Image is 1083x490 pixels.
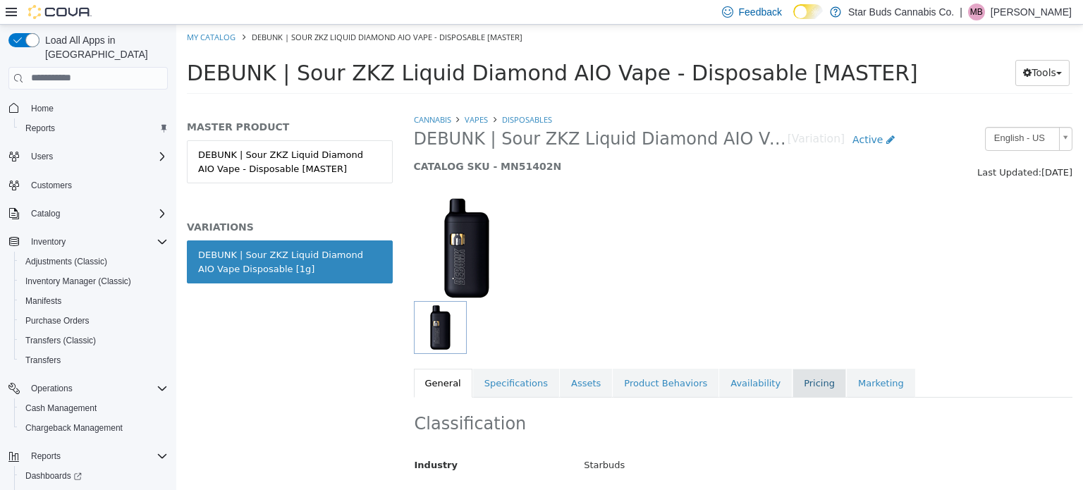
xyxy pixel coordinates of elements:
span: Home [31,103,54,114]
a: Cash Management [20,400,102,417]
span: [DATE] [865,142,896,153]
small: [Variation] [611,109,668,121]
img: Cova [28,5,92,19]
p: Star Buds Cannabis Co. [848,4,954,20]
a: Transfers [20,352,66,369]
a: Assets [384,344,436,374]
div: Michael Bencic [968,4,985,20]
span: Transfers [20,352,168,369]
button: Catalog [25,205,66,222]
span: Chargeback Management [20,419,168,436]
button: Purchase Orders [14,311,173,331]
button: Operations [25,380,78,397]
div: Cannabis / Vapes / Disposables [397,464,906,489]
span: Load All Apps in [GEOGRAPHIC_DATA] [39,33,168,61]
a: Vapes [288,90,312,100]
span: Inventory [31,236,66,247]
span: Adjustments (Classic) [20,253,168,270]
button: Transfers [14,350,173,370]
a: Purchase Orders [20,312,95,329]
a: Inventory Manager (Classic) [20,273,137,290]
a: Reports [20,120,61,137]
a: Manifests [20,293,67,310]
span: Feedback [739,5,782,19]
button: Reports [25,448,66,465]
button: Reports [3,446,173,466]
span: Operations [31,383,73,394]
a: DEBUNK | Sour ZKZ Liquid Diamond AIO Vape - Disposable [MASTER] [11,116,216,159]
a: Marketing [671,344,739,374]
div: Starbuds [397,429,906,453]
span: Customers [31,180,72,191]
span: Catalog [31,208,60,219]
button: Inventory Manager (Classic) [14,271,173,291]
a: Pricing [616,344,670,374]
span: Adjustments (Classic) [25,256,107,267]
div: DEBUNK | Sour ZKZ Liquid Diamond AIO Vape Disposable [1g] [22,223,205,251]
span: Manifests [20,293,168,310]
a: Disposables [326,90,376,100]
span: Purchase Orders [25,315,90,326]
span: Reports [25,448,168,465]
span: Industry [238,435,282,446]
span: Transfers (Classic) [25,335,96,346]
button: Inventory [25,233,71,250]
a: Cannabis [238,90,275,100]
span: Cash Management [20,400,168,417]
button: Cash Management [14,398,173,418]
span: Users [25,148,168,165]
span: DEBUNK | Sour ZKZ Liquid Diamond AIO Vape Disposable [1g] [238,104,611,125]
span: Customers [25,176,168,194]
a: Adjustments (Classic) [20,253,113,270]
a: Dashboards [14,466,173,486]
a: Transfers (Classic) [20,332,102,349]
button: Tools [839,35,893,61]
a: Dashboards [20,467,87,484]
button: Adjustments (Classic) [14,252,173,271]
h2: Classification [238,388,896,410]
span: Inventory Manager (Classic) [25,276,131,287]
span: Purchase Orders [20,312,168,329]
a: Specifications [297,344,383,374]
p: [PERSON_NAME] [991,4,1072,20]
button: Operations [3,379,173,398]
span: Users [31,151,53,162]
span: Home [25,99,168,117]
span: English - US [809,103,877,125]
h5: MASTER PRODUCT [11,96,216,109]
a: Product Behaviors [436,344,542,374]
span: Inventory Manager (Classic) [20,273,168,290]
button: Manifests [14,291,173,311]
span: Chargeback Management [25,422,123,434]
span: Last Updated: [801,142,865,153]
span: Dashboards [20,467,168,484]
span: MB [970,4,983,20]
a: Customers [25,177,78,194]
span: DEBUNK | Sour ZKZ Liquid Diamond AIO Vape - Disposable [MASTER] [11,36,742,61]
button: Reports [14,118,173,138]
span: Operations [25,380,168,397]
span: DEBUNK | Sour ZKZ Liquid Diamond AIO Vape - Disposable [MASTER] [75,7,346,18]
span: Transfers [25,355,61,366]
span: Manifests [25,295,61,307]
span: Catalog [25,205,168,222]
a: Availability [543,344,616,374]
span: Active [676,109,706,121]
button: Home [3,98,173,118]
button: Transfers (Classic) [14,331,173,350]
a: English - US [809,102,896,126]
button: Inventory [3,232,173,252]
a: My Catalog [11,7,59,18]
a: Home [25,100,59,117]
span: Reports [31,451,61,462]
input: Dark Mode [793,4,823,19]
span: Inventory [25,233,168,250]
button: Customers [3,175,173,195]
button: Catalog [3,204,173,223]
a: Chargeback Management [20,419,128,436]
h5: VARIATIONS [11,196,216,209]
button: Users [25,148,59,165]
p: | [960,4,962,20]
h5: CATALOG SKU - MN51402N [238,135,726,148]
span: Dashboards [25,470,82,482]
